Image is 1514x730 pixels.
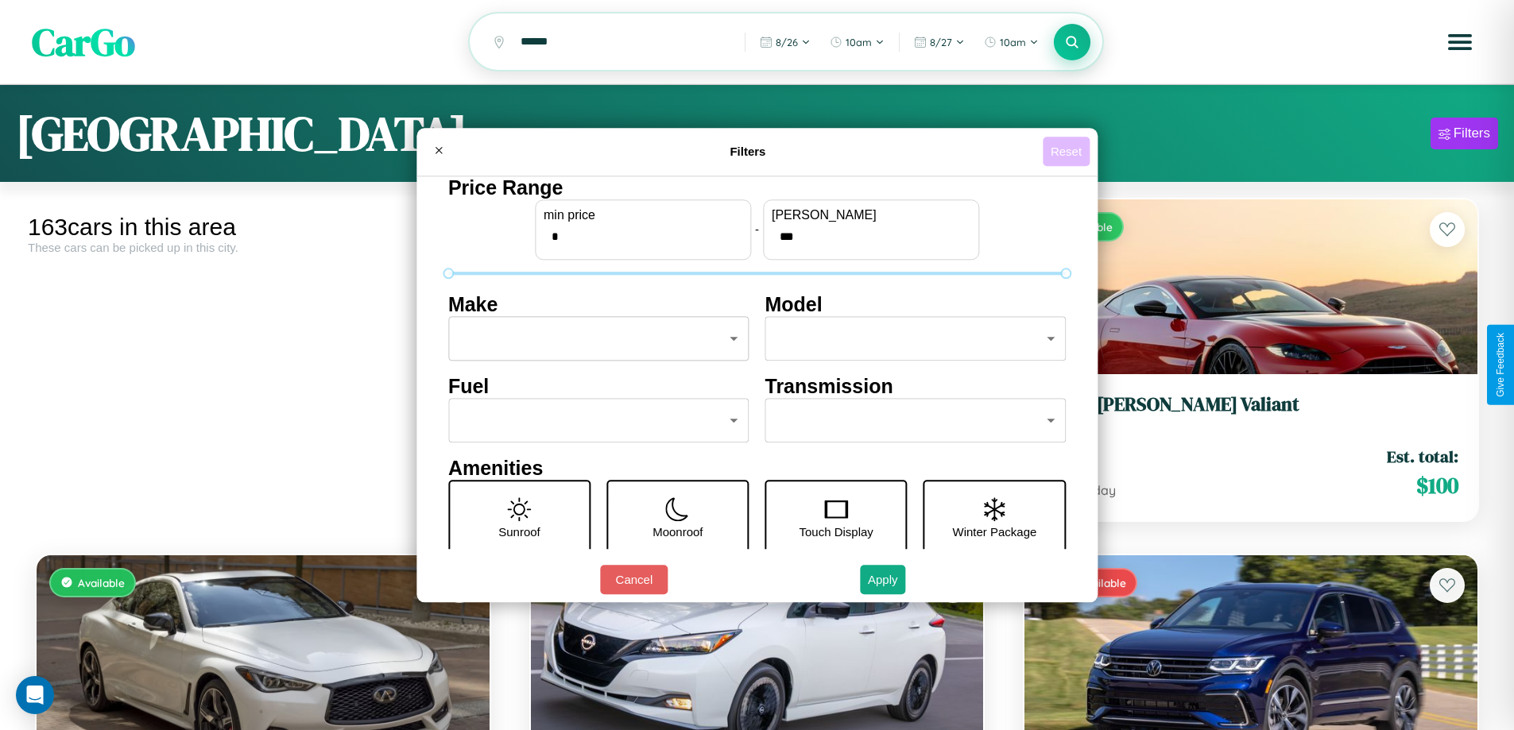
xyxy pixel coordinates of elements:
div: Give Feedback [1495,333,1506,397]
button: Apply [860,565,906,594]
button: Cancel [600,565,668,594]
span: $ 100 [1416,469,1458,501]
button: Filters [1431,118,1498,149]
p: Touch Display [799,521,873,543]
button: Reset [1043,137,1090,166]
div: Filters [1454,126,1490,141]
h4: Make [448,293,749,316]
div: These cars can be picked up in this city. [28,241,498,254]
h4: Fuel [448,375,749,398]
a: Aston [PERSON_NAME] Valiant2016 [1044,393,1458,432]
h1: [GEOGRAPHIC_DATA] [16,101,467,166]
label: [PERSON_NAME] [772,208,970,222]
label: min price [544,208,742,222]
span: CarGo [32,16,135,68]
p: Winter Package [953,521,1037,543]
span: 10am [846,36,872,48]
p: - [755,218,759,240]
div: Open Intercom Messenger [16,676,54,714]
p: Sunroof [498,521,540,543]
button: 10am [976,29,1047,55]
span: 10am [1000,36,1026,48]
h4: Price Range [448,176,1066,199]
span: Est. total: [1387,445,1458,468]
button: 8/27 [906,29,973,55]
button: 10am [822,29,893,55]
span: Available [78,576,125,589]
h4: Model [765,293,1067,316]
button: Open menu [1438,20,1482,64]
p: Moonroof [652,521,703,543]
button: 8/26 [752,29,819,55]
span: 8 / 26 [776,36,798,48]
h4: Filters [453,145,1043,158]
div: 163 cars in this area [28,214,498,241]
h4: Transmission [765,375,1067,398]
h4: Amenities [448,457,1066,480]
span: / day [1082,482,1116,498]
h3: Aston [PERSON_NAME] Valiant [1044,393,1458,416]
span: 8 / 27 [930,36,952,48]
